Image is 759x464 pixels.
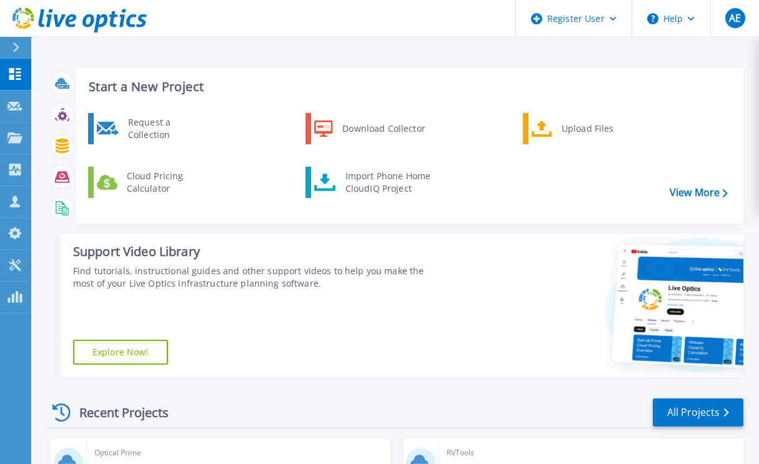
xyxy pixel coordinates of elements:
div: Download Collector [336,116,430,141]
span: AE [729,13,741,23]
div: Cloud Pricing Calculator [121,170,213,195]
div: Request a Collection [122,116,213,141]
a: Explore Now! [73,340,168,365]
a: Cloud Pricing Calculator [88,167,216,198]
h3: Start a New Project [89,80,727,94]
a: Request a Collection [88,113,216,144]
div: Upload Files [555,116,648,141]
a: View More [670,187,728,199]
div: Find tutorials, instructional guides and other support videos to help you make the most of your L... [73,265,427,290]
span: Optical Prime [94,446,384,460]
div: Recent Projects [48,397,186,428]
a: Download Collector [305,113,434,144]
span: RVTools [447,446,736,460]
div: Import Phone Home CloudIQ Project [339,170,437,195]
a: All Projects [653,398,743,427]
a: Upload Files [523,113,651,144]
div: Support Video Library [73,244,427,260]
